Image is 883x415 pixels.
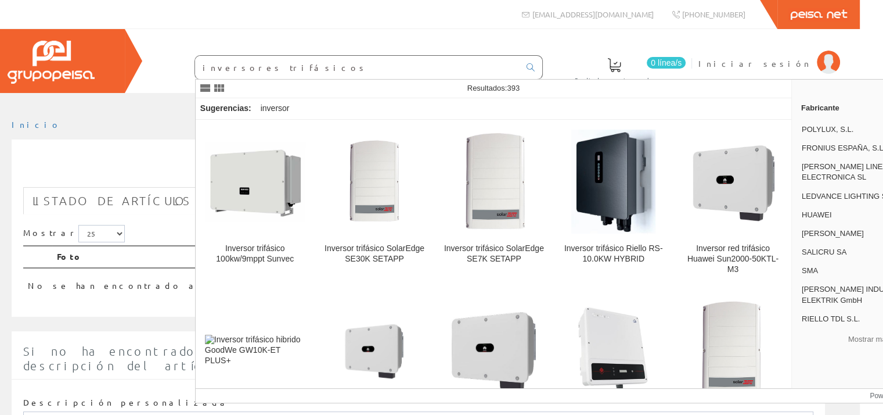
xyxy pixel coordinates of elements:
[23,344,811,373] span: Si no ha encontrado algún artículo en nuestro catálogo introduzca aquí la cantidad y la descripci...
[315,120,434,288] a: Inversor trifásico SolarEdge SE30K SETAPP Inversor trifásico SolarEdge SE30K SETAPP
[467,84,520,92] span: Resultados:
[571,130,655,234] img: Inversor trifásico Riello RS-10.0KW HYBRID
[507,84,520,92] span: 393
[698,58,811,69] span: Iniciar sesión
[8,41,95,84] img: Grupo Peisa
[196,101,254,117] div: Sugerencias:
[23,397,229,409] label: Descripción personalizada
[52,246,730,268] th: Foto
[563,301,664,400] img: Inversor string trifásico Goodwe GW10KT-DT
[23,187,200,214] a: Listado de artículos
[434,120,553,288] a: Inversor trifásico SolarEdge SE7K SETAPP Inversor trifásico SolarEdge SE7K SETAPP
[563,244,664,264] div: Inversor trifásico Riello RS-10.0KW HYBRID
[325,244,425,264] div: Inversor trifásico SolarEdge SE30K SETAPP
[325,137,425,227] img: Inversor trifásico SolarEdge SE30K SETAPP
[575,74,654,86] span: Pedido actual
[205,335,305,366] img: Inversor trifásico hibrido GoodWe GW10K-ET PLUS+
[195,56,520,79] input: Buscar ...
[444,244,544,264] div: Inversor trifásico SolarEdge SE7K SETAPP
[689,298,777,403] img: Inversor trifásico SolarEdge SE10K SETAPP (Sin display)
[683,137,783,227] img: Inversor red trifásico Huawei Sun2000-50KTL-M3
[196,120,315,288] a: Inversor trifásico 100kw/9mppt Sunvec Inversor trifásico 100kw/9mppt Sunvec
[554,120,673,288] a: Inversor trifásico Riello RS-10.0KW HYBRID Inversor trifásico Riello RS-10.0KW HYBRID
[647,57,686,69] span: 0 línea/s
[682,9,745,19] span: [PHONE_NUMBER]
[78,225,125,242] select: Mostrar
[325,313,425,389] img: Inversor red trifásico Huawei Sun2000-40KTL-M3
[23,158,813,181] h1: inversores fotovoltaicos
[453,130,535,234] img: Inversor trifásico SolarEdge SE7K SETAPP
[698,48,840,59] a: Iniciar sesión
[444,300,544,402] img: Inversor red trifásico Huawei Sun2000-30KTL-M3
[23,268,730,296] td: No se han encontrado artículos, pruebe con otra búsqueda
[673,120,792,288] a: Inversor red trifásico Huawei Sun2000-50KTL-M3 Inversor red trifásico Huawei Sun2000-50KTL-M3
[23,225,125,242] label: Mostrar
[256,98,294,119] div: inversor
[683,244,783,275] div: Inversor red trifásico Huawei Sun2000-50KTL-M3
[205,142,305,221] img: Inversor trifásico 100kw/9mppt Sunvec
[205,244,305,264] div: Inversor trifásico 100kw/9mppt Sunvec
[12,119,61,130] a: Inicio
[532,9,654,19] span: [EMAIL_ADDRESS][DOMAIN_NAME]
